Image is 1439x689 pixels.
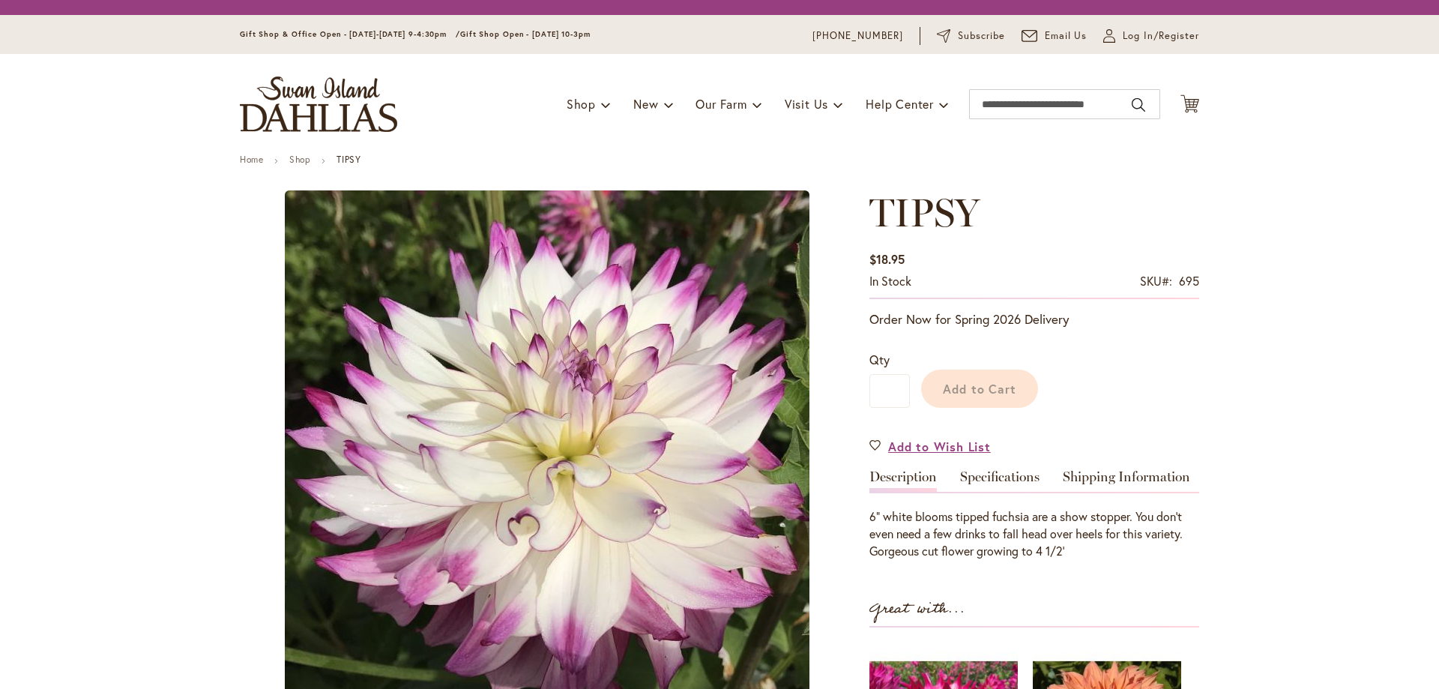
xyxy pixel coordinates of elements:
p: Order Now for Spring 2026 Delivery [869,310,1199,328]
a: Email Us [1022,28,1087,43]
span: Log In/Register [1123,28,1199,43]
span: Add to Wish List [888,438,991,455]
a: Specifications [960,470,1040,492]
span: Gift Shop Open - [DATE] 10-3pm [460,29,591,39]
span: $18.95 [869,251,905,267]
div: Availability [869,273,911,290]
a: Shop [289,154,310,165]
span: Email Us [1045,28,1087,43]
a: Subscribe [937,28,1005,43]
span: New [633,96,658,112]
a: store logo [240,76,397,132]
span: Subscribe [958,28,1005,43]
span: Qty [869,352,890,367]
a: [PHONE_NUMBER] [812,28,903,43]
a: Description [869,470,937,492]
span: Help Center [866,96,934,112]
strong: TIPSY [337,154,360,165]
span: Gift Shop & Office Open - [DATE]-[DATE] 9-4:30pm / [240,29,460,39]
strong: SKU [1140,273,1172,289]
span: Shop [567,96,596,112]
strong: Great with... [869,597,965,622]
a: Log In/Register [1103,28,1199,43]
a: Add to Wish List [869,438,991,455]
a: Shipping Information [1063,470,1190,492]
p: 6" white blooms tipped fuchsia are a show stopper. You don't even need a few drinks to fall head ... [869,508,1199,560]
div: Detailed Product Info [869,470,1199,560]
span: Our Farm [696,96,746,112]
span: Visit Us [785,96,828,112]
span: In stock [869,273,911,289]
a: Home [240,154,263,165]
span: TIPSY [869,189,980,236]
div: 695 [1179,273,1199,290]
